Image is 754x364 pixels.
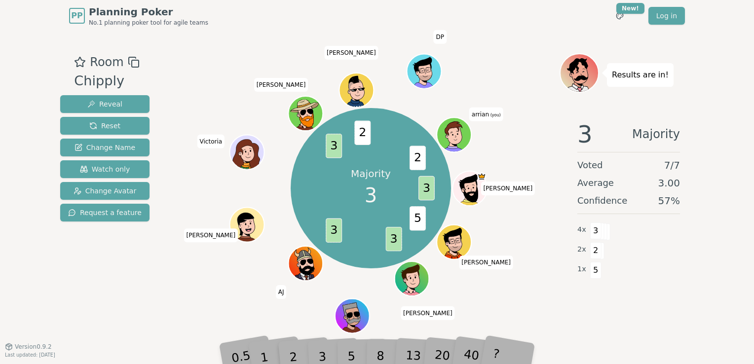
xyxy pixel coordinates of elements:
span: 7 / 7 [664,158,680,172]
button: Watch only [60,160,150,178]
span: 3 [590,222,602,239]
span: 5 [590,262,602,279]
span: Click to change your name [324,46,378,60]
span: Click to change your name [469,108,503,121]
button: Add as favourite [74,53,86,71]
span: 3.00 [658,176,680,190]
span: (you) [489,113,501,117]
span: 2 [590,242,602,259]
span: Click to change your name [459,255,513,269]
span: No.1 planning poker tool for agile teams [89,19,208,27]
span: PP [71,10,82,22]
span: 2 [355,121,371,145]
button: New! [611,7,629,25]
span: Click to change your name [481,182,535,195]
span: 3 [577,122,593,146]
button: Request a feature [60,204,150,221]
a: PPPlanning PokerNo.1 planning poker tool for agile teams [69,5,208,27]
button: Change Name [60,139,150,156]
span: Confidence [577,194,627,208]
span: 1 x [577,264,586,275]
span: Click to change your name [434,30,447,43]
span: Majority [632,122,680,146]
span: Reveal [87,99,122,109]
p: Majority [351,167,391,181]
button: Reset [60,117,150,135]
span: 4 x [577,224,586,235]
span: Click to change your name [184,228,238,242]
span: Request a feature [68,208,142,218]
span: 3 [418,176,435,200]
span: Click to change your name [401,306,455,320]
span: 3 [386,227,402,251]
span: Room [90,53,123,71]
span: Version 0.9.2 [15,343,52,351]
div: New! [616,3,644,14]
button: Change Avatar [60,182,150,200]
button: Click to change your avatar [438,118,471,151]
span: Voted [577,158,603,172]
span: 3 [365,181,377,210]
span: Change Avatar [74,186,137,196]
div: Chipply [74,71,139,91]
span: Change Name [75,143,135,152]
span: Last updated: [DATE] [5,352,55,358]
span: 57 % [658,194,680,208]
button: Reveal [60,95,150,113]
p: Results are in! [612,68,669,82]
span: Average [577,176,614,190]
span: 2 [410,146,426,170]
a: Log in [648,7,685,25]
button: Version0.9.2 [5,343,52,351]
span: Planning Poker [89,5,208,19]
span: Click to change your name [320,346,375,360]
span: 3 [326,218,342,243]
span: Click to change your name [197,135,225,148]
span: 5 [410,206,426,230]
span: Click to change your name [254,78,308,92]
span: Click to change your name [276,285,287,299]
span: Reset [89,121,120,131]
span: Watch only [80,164,130,174]
span: Mike is the host [478,172,487,181]
span: 3 [326,134,342,158]
span: 2 x [577,244,586,255]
